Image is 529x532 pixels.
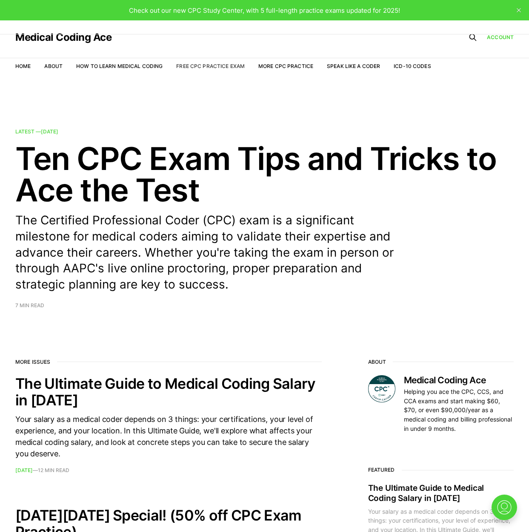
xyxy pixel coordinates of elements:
a: How to Learn Medical Coding [76,63,163,69]
a: More CPC Practice [258,63,313,69]
a: Free CPC Practice Exam [176,63,245,69]
p: The Certified Professional Coder (CPC) exam is a significant milestone for medical coders aiming ... [15,212,407,293]
span: Latest — [15,128,58,135]
p: Helping you ace the CPC, CCS, and CCA exams and start making $60, $70, or even $90,000/year as a ... [404,387,514,433]
h3: Medical Coding Ace [404,375,514,385]
time: [DATE] [15,467,33,473]
iframe: portal-trigger [484,490,529,532]
span: Check out our new CPC Study Center, with 5 full-length practice exams updated for 2025! [129,6,400,14]
h2: The Ultimate Guide to Medical Coding Salary in [DATE] [15,375,322,408]
h3: Featured [368,467,514,473]
h2: About [368,359,514,365]
img: Medical Coding Ace [368,375,395,402]
a: Home [15,63,31,69]
a: Medical Coding Ace [15,32,112,42]
a: ICD-10 Codes [394,63,431,69]
span: 7 min read [15,303,44,308]
span: 12 min read [38,468,69,473]
a: Account [487,33,514,41]
button: close [512,3,526,17]
footer: — [15,468,322,473]
div: Your salary as a medical coder depends on 3 things: your certifications, your level of experience... [15,413,322,459]
h2: The Ultimate Guide to Medical Coding Salary in [DATE] [368,483,514,504]
a: About [44,63,63,69]
a: Speak Like a Coder [327,63,380,69]
time: [DATE] [41,128,58,135]
a: The Ultimate Guide to Medical Coding Salary in [DATE] Your salary as a medical coder depends on 3... [15,375,322,473]
h2: More issues [15,359,322,365]
a: Latest —[DATE] Ten CPC Exam Tips and Tricks to Ace the Test The Certified Professional Coder (CPC... [15,129,514,308]
h2: Ten CPC Exam Tips and Tricks to Ace the Test [15,143,514,206]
